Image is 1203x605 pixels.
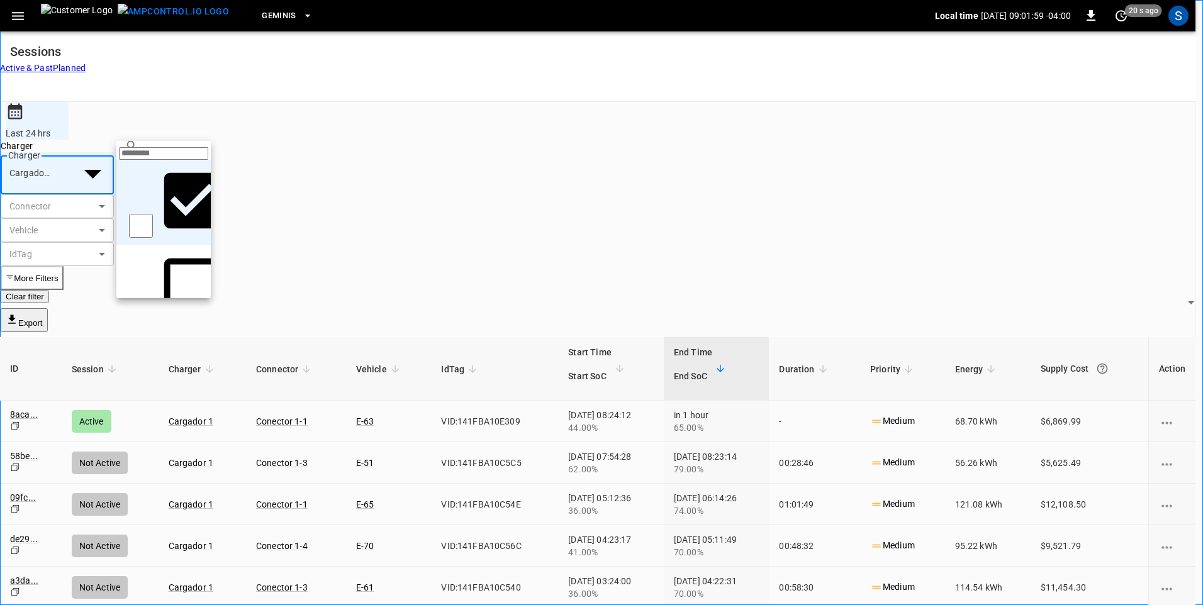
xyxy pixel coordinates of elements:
div: copy [10,462,52,475]
div: [DATE] 03:24:00 [568,575,654,600]
div: charging session options [1159,415,1185,428]
div: 36.00% [568,587,654,600]
a: E-65 [356,499,374,509]
span: 20 s ago [1125,4,1162,17]
a: E-63 [356,416,374,426]
a: 58be... [10,451,38,461]
div: Not Active [72,452,128,474]
a: E-61 [356,582,374,592]
span: Priority [870,362,917,377]
a: Cargador 1 [169,416,214,426]
td: 00:28:46 [769,442,860,484]
button: Export [1,308,48,332]
span: Duration [779,362,831,377]
div: charging session options [1159,498,1185,511]
div: [DATE] 06:14:26 [674,492,759,517]
div: 36.00% [568,504,654,517]
td: 121.08 kWh [945,484,1031,525]
div: [DATE] 04:23:17 [568,533,654,558]
div: [DATE] 04:22:31 [674,575,759,600]
div: Cargador 1 [1,162,72,186]
a: Conector 1-1 [256,499,308,509]
td: $9,521.79 [1031,525,1148,567]
button: Clear filter [1,290,49,303]
a: E-51 [356,458,374,468]
th: Action [1148,337,1195,401]
a: 8aca... [10,409,38,419]
a: Cargador 1 [169,458,214,468]
div: [DATE] 05:12:36 [568,492,654,517]
p: Medium [870,580,915,594]
div: profile-icon [1168,6,1189,26]
div: Active [72,410,111,433]
p: Medium [870,497,915,511]
button: The cost of your charging session based on your supply rates [1091,357,1114,380]
div: [DATE] 05:11:49 [674,533,759,558]
label: Charger [1,140,1195,152]
a: Conector 1-4 [256,541,308,551]
p: Local time [935,9,978,22]
div: copy [10,504,52,517]
a: Planned [53,63,86,73]
td: 00:48:32 [769,525,860,567]
td: $5,625.49 [1031,442,1148,484]
div: 74.00% [674,504,759,517]
div: copy [10,587,52,600]
p: End SoC [674,369,712,384]
div: copy [10,421,52,434]
td: VID:141FBA10E309 [431,401,558,442]
div: Not Active [72,535,128,557]
p: Medium [870,456,915,469]
div: Supply Cost [1041,357,1138,380]
div: charging session options [1159,457,1185,469]
span: Vehicle [356,362,403,377]
div: [DATE] 08:23:14 [674,450,759,475]
span: Connector [256,362,315,377]
span: Session [72,362,120,377]
div: End Time [674,345,712,392]
div: 70.00% [674,587,759,600]
td: 01:01:49 [769,484,860,525]
a: Conector 1-3 [256,582,308,592]
div: [DATE] 08:24:12 [568,409,654,434]
a: Conector 1-1 [256,416,308,426]
button: More Filters [1,266,64,290]
a: E-70 [356,541,374,551]
td: VID:141FBA10C5C5 [431,442,558,484]
span: IdTag [441,362,481,377]
div: in 1 hour [674,409,759,434]
div: Not Active [72,576,128,599]
td: $6,869.99 [1031,401,1148,442]
a: 09fc... [10,492,36,502]
div: charging session options [1159,540,1185,552]
div: 70.00% [674,546,759,558]
div: 65.00% [674,421,759,434]
a: Conector 1-3 [256,458,308,468]
p: Medium [870,539,915,552]
span: Charger [169,362,218,377]
a: Cargador 1 [169,541,214,551]
a: Cargador 1 [169,582,214,592]
a: a3da... [10,575,38,586]
div: charging session options [1159,581,1185,594]
td: 95.22 kWh [945,525,1031,567]
div: copy [10,545,52,558]
div: [DATE] 07:54:28 [568,450,654,475]
div: Not Active [72,493,128,516]
span: Energy [955,362,1000,377]
td: VID:141FBA10C56C [431,525,558,567]
td: - [769,401,860,442]
td: 68.70 kWh [945,401,1031,442]
img: ampcontrol.io logo [118,4,229,19]
div: 44.00% [568,421,654,434]
button: set refresh interval [1111,6,1131,26]
li: Cargador 2 [116,245,211,331]
a: de29... [10,534,38,544]
span: Geminis [262,9,296,23]
td: 56.26 kWh [945,442,1031,484]
a: Cargador 1 [169,499,214,509]
div: Last 24 hrs [6,127,69,140]
div: 41.00% [568,546,654,558]
td: $12,108.50 [1031,484,1148,525]
td: VID:141FBA10C54E [431,484,558,525]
